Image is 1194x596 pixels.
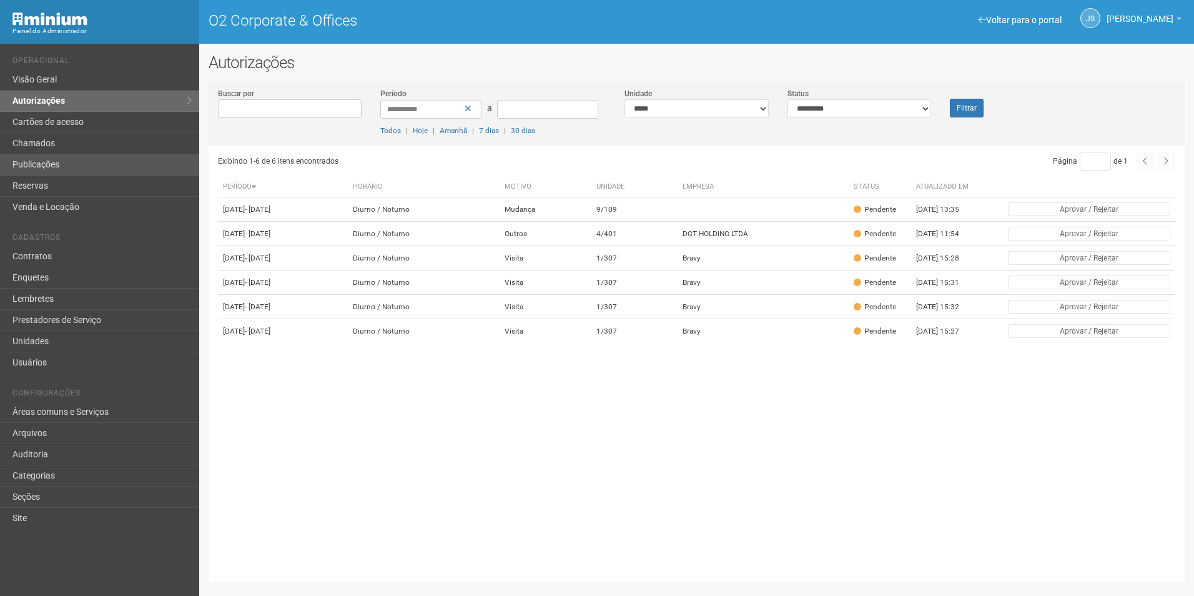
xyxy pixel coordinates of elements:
[500,222,591,246] td: Outros
[1008,276,1170,289] button: Aprovar / Rejeitar
[911,295,980,319] td: [DATE] 15:32
[591,295,678,319] td: 1/307
[1053,157,1128,166] span: Página de 1
[1008,227,1170,241] button: Aprovar / Rejeitar
[218,271,348,295] td: [DATE]
[348,271,499,295] td: Diurno / Noturno
[218,319,348,344] td: [DATE]
[911,271,980,295] td: [DATE] 15:31
[979,15,1062,25] a: Voltar para o portal
[218,197,348,222] td: [DATE]
[591,319,678,344] td: 1/307
[1107,16,1182,26] a: [PERSON_NAME]
[440,126,467,135] a: Amanhã
[1080,8,1100,28] a: JS
[245,327,270,335] span: - [DATE]
[911,246,980,271] td: [DATE] 15:28
[348,246,499,271] td: Diurno / Noturno
[406,126,408,135] span: |
[678,222,849,246] td: DGT HOLDING LTDA
[209,53,1185,72] h2: Autorizações
[911,222,980,246] td: [DATE] 11:54
[209,12,688,29] h1: O2 Corporate & Offices
[911,177,980,197] th: Atualizado em
[500,246,591,271] td: Visita
[854,229,896,239] div: Pendente
[380,88,407,99] label: Período
[678,295,849,319] td: Bravy
[1008,300,1170,314] button: Aprovar / Rejeitar
[1008,202,1170,216] button: Aprovar / Rejeitar
[911,319,980,344] td: [DATE] 15:27
[591,246,678,271] td: 1/307
[500,271,591,295] td: Visita
[12,56,190,69] li: Operacional
[479,126,499,135] a: 7 dias
[591,177,678,197] th: Unidade
[380,126,401,135] a: Todos
[218,295,348,319] td: [DATE]
[413,126,428,135] a: Hoje
[348,295,499,319] td: Diurno / Noturno
[218,88,254,99] label: Buscar por
[504,126,506,135] span: |
[591,222,678,246] td: 4/401
[624,88,652,99] label: Unidade
[500,295,591,319] td: Visita
[245,205,270,214] span: - [DATE]
[245,278,270,287] span: - [DATE]
[854,277,896,288] div: Pendente
[854,204,896,215] div: Pendente
[849,177,911,197] th: Status
[218,246,348,271] td: [DATE]
[218,152,693,171] div: Exibindo 1-6 de 6 itens encontrados
[433,126,435,135] span: |
[348,197,499,222] td: Diurno / Noturno
[500,197,591,222] td: Mudança
[678,271,849,295] td: Bravy
[950,99,984,117] button: Filtrar
[487,103,492,113] span: a
[245,229,270,238] span: - [DATE]
[678,177,849,197] th: Empresa
[12,389,190,402] li: Configurações
[12,233,190,246] li: Cadastros
[348,222,499,246] td: Diurno / Noturno
[472,126,474,135] span: |
[1008,251,1170,265] button: Aprovar / Rejeitar
[500,319,591,344] td: Visita
[218,222,348,246] td: [DATE]
[787,88,809,99] label: Status
[854,326,896,337] div: Pendente
[218,177,348,197] th: Período
[511,126,535,135] a: 30 dias
[854,302,896,312] div: Pendente
[348,319,499,344] td: Diurno / Noturno
[854,253,896,264] div: Pendente
[678,319,849,344] td: Bravy
[500,177,591,197] th: Motivo
[245,302,270,311] span: - [DATE]
[12,26,190,37] div: Painel do Administrador
[678,246,849,271] td: Bravy
[591,197,678,222] td: 9/109
[911,197,980,222] td: [DATE] 13:35
[1107,2,1173,24] span: Jeferson Souza
[348,177,499,197] th: Horário
[12,12,87,26] img: Minium
[1008,324,1170,338] button: Aprovar / Rejeitar
[591,271,678,295] td: 1/307
[245,254,270,262] span: - [DATE]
